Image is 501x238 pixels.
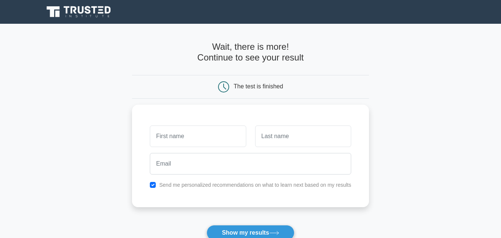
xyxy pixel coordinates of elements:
input: Email [150,153,351,175]
input: First name [150,125,246,147]
h4: Wait, there is more! Continue to see your result [132,42,369,63]
label: Send me personalized recommendations on what to learn next based on my results [159,182,351,188]
input: Last name [255,125,351,147]
div: The test is finished [234,83,283,89]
